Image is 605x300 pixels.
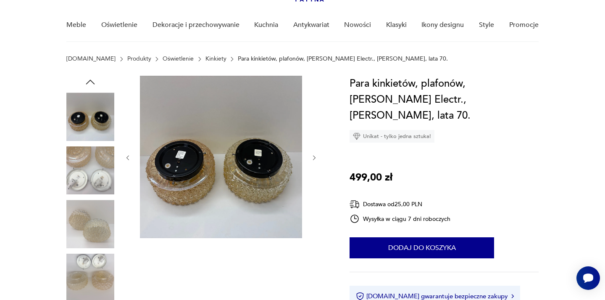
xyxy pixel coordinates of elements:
img: Zdjęcie produktu Para kinkietów, plafonów, Knud Christensen Electr., Dania, lata 70. [66,146,114,194]
a: Nowości [344,9,371,41]
a: Promocje [509,9,539,41]
img: Ikona dostawy [350,199,360,210]
a: Dekoracje i przechowywanie [153,9,239,41]
div: Unikat - tylko jedna sztuka! [350,130,434,143]
a: Kuchnia [254,9,278,41]
img: Zdjęcie produktu Para kinkietów, plafonów, Knud Christensen Electr., Dania, lata 70. [140,76,302,238]
img: Zdjęcie produktu Para kinkietów, plafonów, Knud Christensen Electr., Dania, lata 70. [66,200,114,248]
img: Zdjęcie produktu Para kinkietów, plafonów, Knud Christensen Electr., Dania, lata 70. [66,93,114,141]
button: Dodaj do koszyka [350,237,494,258]
a: Antykwariat [293,9,329,41]
a: Oświetlenie [101,9,137,41]
a: Oświetlenie [163,56,194,62]
a: Meble [66,9,86,41]
p: Para kinkietów, plafonów, [PERSON_NAME] Electr., [PERSON_NAME], lata 70. [238,56,448,62]
a: [DOMAIN_NAME] [66,56,116,62]
h1: Para kinkietów, plafonów, [PERSON_NAME] Electr., [PERSON_NAME], lata 70. [350,76,538,124]
div: Dostawa od 25,00 PLN [350,199,450,210]
a: Style [479,9,494,41]
a: Produkty [127,56,151,62]
p: 499,00 zł [350,170,392,186]
iframe: Smartsupp widget button [576,266,600,290]
img: Ikona strzałki w prawo [511,294,514,298]
a: Kinkiety [205,56,226,62]
a: Ikony designu [421,9,464,41]
a: Klasyki [386,9,407,41]
img: Ikona diamentu [353,133,360,140]
div: Wysyłka w ciągu 7 dni roboczych [350,214,450,224]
